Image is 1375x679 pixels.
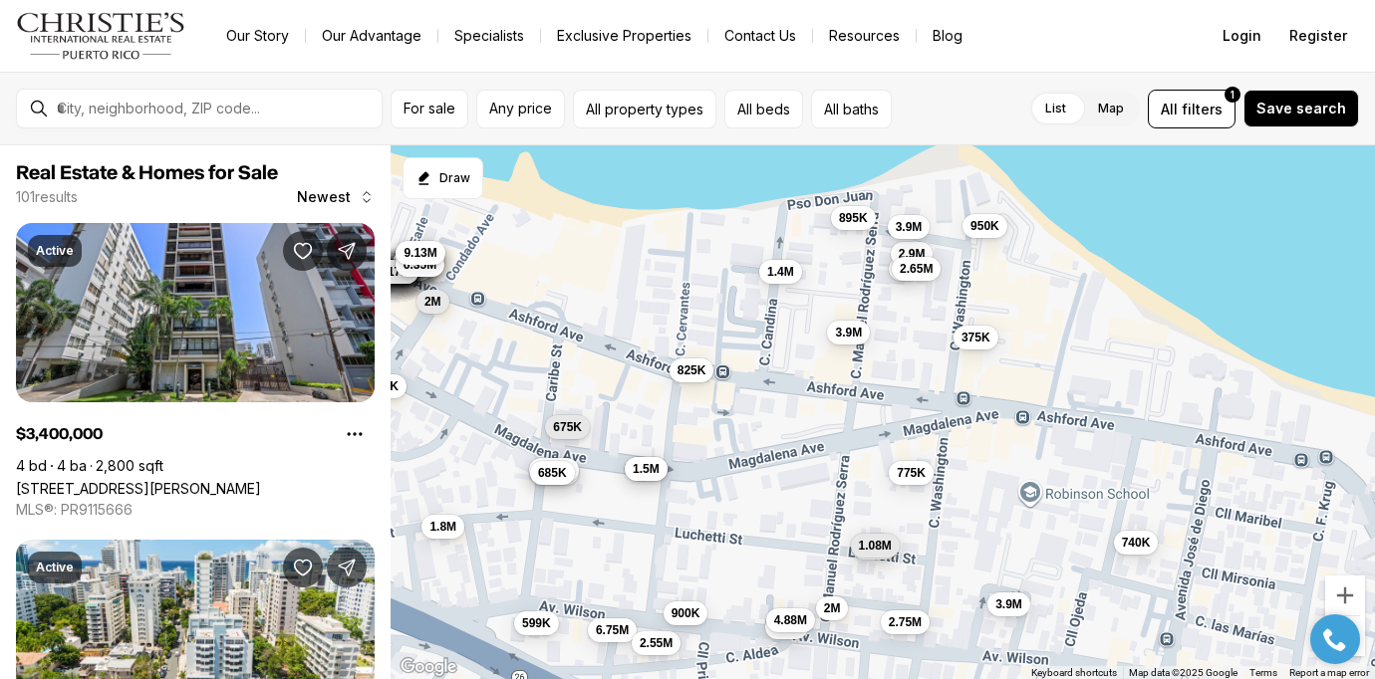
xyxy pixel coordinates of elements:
[831,205,876,229] button: 895K
[632,630,681,654] button: 2.55M
[813,22,916,50] a: Resources
[962,214,1007,238] button: 950K
[16,12,186,60] a: logo
[987,591,1030,615] button: 3.9M
[995,595,1022,611] span: 3.9M
[889,461,934,485] button: 775K
[1231,87,1235,103] span: 1
[664,600,708,624] button: 900K
[36,243,74,259] p: Active
[335,414,375,454] button: Property options
[859,537,892,553] span: 1.08M
[327,548,367,587] button: Share Property
[678,361,706,377] span: 825K
[396,246,444,270] button: 7.15M
[827,320,870,343] button: 3.9M
[404,244,436,260] span: 9.13M
[16,163,278,183] span: Real Estate & Homes for Sale
[429,518,456,534] span: 1.8M
[708,22,812,50] button: Contact Us
[765,614,808,638] button: 5.3M
[596,622,629,638] span: 6.75M
[370,377,399,393] span: 995K
[640,634,673,650] span: 2.55M
[514,611,559,635] button: 599K
[767,263,794,279] span: 1.4M
[545,414,590,438] button: 675K
[438,22,540,50] a: Specialists
[1129,667,1237,678] span: Map data ©2025 Google
[962,329,990,344] span: 375K
[1223,28,1261,44] span: Login
[889,256,922,280] button: 3M
[816,596,849,620] button: 2M
[396,252,444,276] button: 6.35M
[530,460,575,484] button: 685K
[1082,91,1140,126] label: Map
[530,461,579,485] button: 1.98M
[529,458,578,482] button: 3.25M
[899,246,926,262] span: 2.9M
[824,600,841,616] span: 2M
[896,218,923,234] span: 3.9M
[390,258,438,282] button: 5.93M
[672,604,700,620] span: 900K
[1114,530,1159,554] button: 740K
[573,90,716,128] button: All property types
[416,290,449,314] button: 2M
[378,263,411,279] span: 6.17M
[391,90,468,128] button: For sale
[1249,667,1277,678] a: Terms (opens in new tab)
[835,324,862,339] span: 3.9M
[404,256,436,272] span: 6.35M
[774,611,807,627] span: 4.88M
[553,418,582,434] span: 675K
[1211,16,1273,56] button: Login
[1256,101,1346,116] span: Save search
[489,101,552,116] span: Any price
[1277,16,1359,56] button: Register
[724,90,803,128] button: All beds
[16,480,261,497] a: 1307 AVENIDA AVE #PH, SAN JUAN PR, 00907
[766,607,815,631] button: 4.88M
[900,261,933,277] span: 2.65M
[888,214,931,238] button: 3.9M
[811,90,892,128] button: All baths
[892,257,941,281] button: 2.65M
[851,533,900,557] button: 1.08M
[541,22,707,50] a: Exclusive Properties
[1325,575,1365,615] button: Zoom in
[403,157,483,199] button: Start drawing
[1161,99,1178,119] span: All
[633,461,660,477] span: 1.5M
[210,22,305,50] a: Our Story
[917,22,978,50] a: Blog
[421,514,464,538] button: 1.8M
[625,457,668,481] button: 1.5M
[476,90,565,128] button: Any price
[773,618,800,634] span: 5.3M
[970,218,999,234] span: 950K
[670,357,714,381] button: 825K
[897,465,926,481] span: 775K
[404,101,455,116] span: For sale
[1243,90,1359,127] button: Save search
[1122,534,1151,550] span: 740K
[283,231,323,271] button: Save Property: 1307 AVENIDA AVE #PH
[538,464,567,480] span: 685K
[1289,667,1369,678] a: Report a map error
[297,189,351,205] span: Newest
[285,177,387,217] button: Newest
[396,240,444,264] button: 9.13M
[891,242,934,266] button: 2.9M
[881,610,930,634] button: 2.75M
[889,614,922,630] span: 2.75M
[522,615,551,631] span: 599K
[1148,90,1236,128] button: Allfilters1
[370,259,418,283] button: 6.17M
[759,259,802,283] button: 1.4M
[327,231,367,271] button: Share Property
[1289,28,1347,44] span: Register
[283,548,323,587] button: Save Property: 1351 AVE. WILSON #202
[954,325,998,348] button: 375K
